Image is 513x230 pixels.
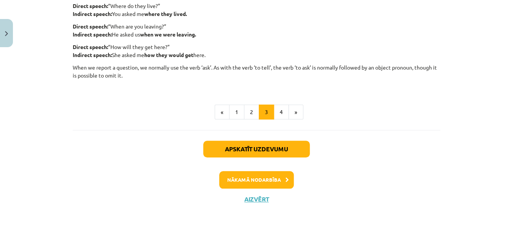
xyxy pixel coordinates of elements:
[73,2,440,18] p: “Where do they live?” You asked me
[73,22,440,38] p: “When are you leaving?” He asked us
[274,105,289,120] button: 4
[259,105,274,120] button: 3
[73,2,108,9] strong: Direct speech:
[215,105,229,120] button: «
[73,43,440,59] p: “How will they get here?” She asked me here.
[5,31,8,36] img: icon-close-lesson-0947bae3869378f0d4975bcd49f059093ad1ed9edebbc8119c70593378902aed.svg
[140,31,196,38] strong: when we were leaving.
[288,105,303,120] button: »
[73,31,112,38] strong: Indirect speech:
[144,10,187,17] strong: where they lived.
[73,10,112,17] strong: Indirect speech:
[73,51,112,58] strong: Indirect speech:
[203,141,310,157] button: Apskatīt uzdevumu
[73,105,440,120] nav: Page navigation example
[229,105,244,120] button: 1
[73,43,108,50] strong: Direct speech:
[144,51,193,58] strong: how they would get
[244,105,259,120] button: 2
[73,63,440,87] p: When we report a question, we normally use the verb ‘ask’. As with the verb ‘to tell’, the verb ‘...
[219,171,294,189] button: Nākamā nodarbība
[73,23,108,30] strong: Direct speech:
[242,195,271,203] button: Aizvērt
